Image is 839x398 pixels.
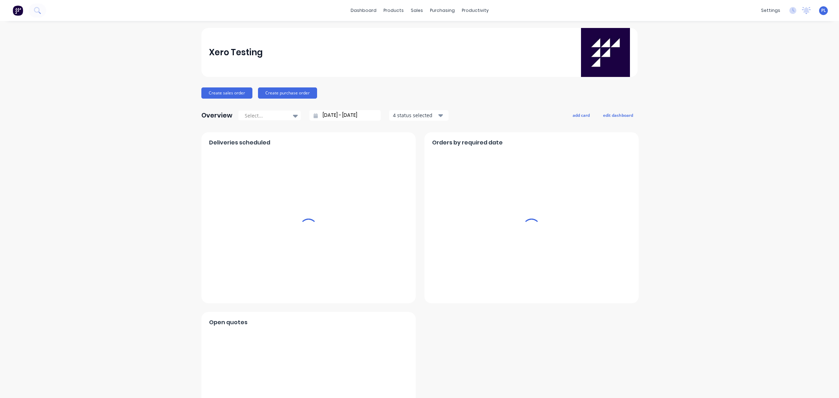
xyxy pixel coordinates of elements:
span: PL [821,7,826,14]
span: Open quotes [209,318,248,327]
img: Xero Testing [581,28,630,77]
button: edit dashboard [598,111,638,120]
div: settings [758,5,784,16]
span: Orders by required date [432,138,503,147]
button: Create purchase order [258,87,317,99]
span: Deliveries scheduled [209,138,270,147]
img: Factory [13,5,23,16]
a: dashboard [347,5,380,16]
div: products [380,5,407,16]
div: sales [407,5,426,16]
div: purchasing [426,5,458,16]
div: Overview [201,108,232,122]
div: 4 status selected [393,112,437,119]
button: 4 status selected [389,110,449,121]
button: add card [568,111,594,120]
button: Create sales order [201,87,252,99]
div: Xero Testing [209,45,263,59]
div: productivity [458,5,492,16]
